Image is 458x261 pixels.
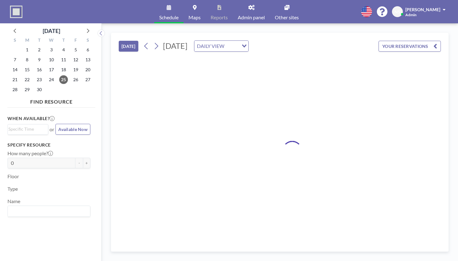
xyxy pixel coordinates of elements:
[8,207,87,215] input: Search for option
[82,37,94,45] div: S
[83,65,92,74] span: Saturday, September 20, 2025
[55,124,90,135] button: Available Now
[194,41,248,51] div: Search for option
[35,55,44,64] span: Tuesday, September 9, 2025
[238,15,265,20] span: Admin panel
[196,42,226,50] span: DAILY VIEW
[59,65,68,74] span: Thursday, September 18, 2025
[23,75,31,84] span: Monday, September 22, 2025
[71,75,80,84] span: Friday, September 26, 2025
[226,42,238,50] input: Search for option
[45,37,58,45] div: W
[59,45,68,54] span: Thursday, September 4, 2025
[57,37,69,45] div: T
[59,55,68,64] span: Thursday, September 11, 2025
[50,126,54,133] span: or
[7,96,95,105] h4: FIND RESOURCE
[7,186,18,192] label: Type
[35,75,44,84] span: Tuesday, September 23, 2025
[35,65,44,74] span: Tuesday, September 16, 2025
[71,55,80,64] span: Friday, September 12, 2025
[23,65,31,74] span: Monday, September 15, 2025
[11,75,19,84] span: Sunday, September 21, 2025
[23,55,31,64] span: Monday, September 8, 2025
[119,41,138,52] button: [DATE]
[35,45,44,54] span: Tuesday, September 2, 2025
[83,75,92,84] span: Saturday, September 27, 2025
[35,85,44,94] span: Tuesday, September 30, 2025
[75,158,83,168] button: -
[405,7,440,12] span: [PERSON_NAME]
[83,55,92,64] span: Saturday, September 13, 2025
[8,126,45,133] input: Search for option
[11,65,19,74] span: Sunday, September 14, 2025
[47,75,56,84] span: Wednesday, September 24, 2025
[10,6,22,18] img: organization-logo
[23,85,31,94] span: Monday, September 29, 2025
[379,41,441,52] button: YOUR RESERVATIONS
[83,158,90,168] button: +
[43,26,60,35] div: [DATE]
[83,45,92,54] span: Saturday, September 6, 2025
[211,15,228,20] span: Reports
[71,45,80,54] span: Friday, September 5, 2025
[188,15,201,20] span: Maps
[47,65,56,74] span: Wednesday, September 17, 2025
[58,127,88,132] span: Available Now
[8,124,48,134] div: Search for option
[71,65,80,74] span: Friday, September 19, 2025
[275,15,299,20] span: Other sites
[163,41,188,50] span: [DATE]
[7,198,20,204] label: Name
[9,37,21,45] div: S
[7,142,90,148] h3: Specify resource
[159,15,179,20] span: Schedule
[394,9,400,15] span: NS
[7,173,19,179] label: Floor
[7,150,53,156] label: How many people?
[11,85,19,94] span: Sunday, September 28, 2025
[405,12,417,17] span: Admin
[59,75,68,84] span: Thursday, September 25, 2025
[23,45,31,54] span: Monday, September 1, 2025
[69,37,82,45] div: F
[11,55,19,64] span: Sunday, September 7, 2025
[33,37,45,45] div: T
[21,37,33,45] div: M
[8,206,90,217] div: Search for option
[47,55,56,64] span: Wednesday, September 10, 2025
[47,45,56,54] span: Wednesday, September 3, 2025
